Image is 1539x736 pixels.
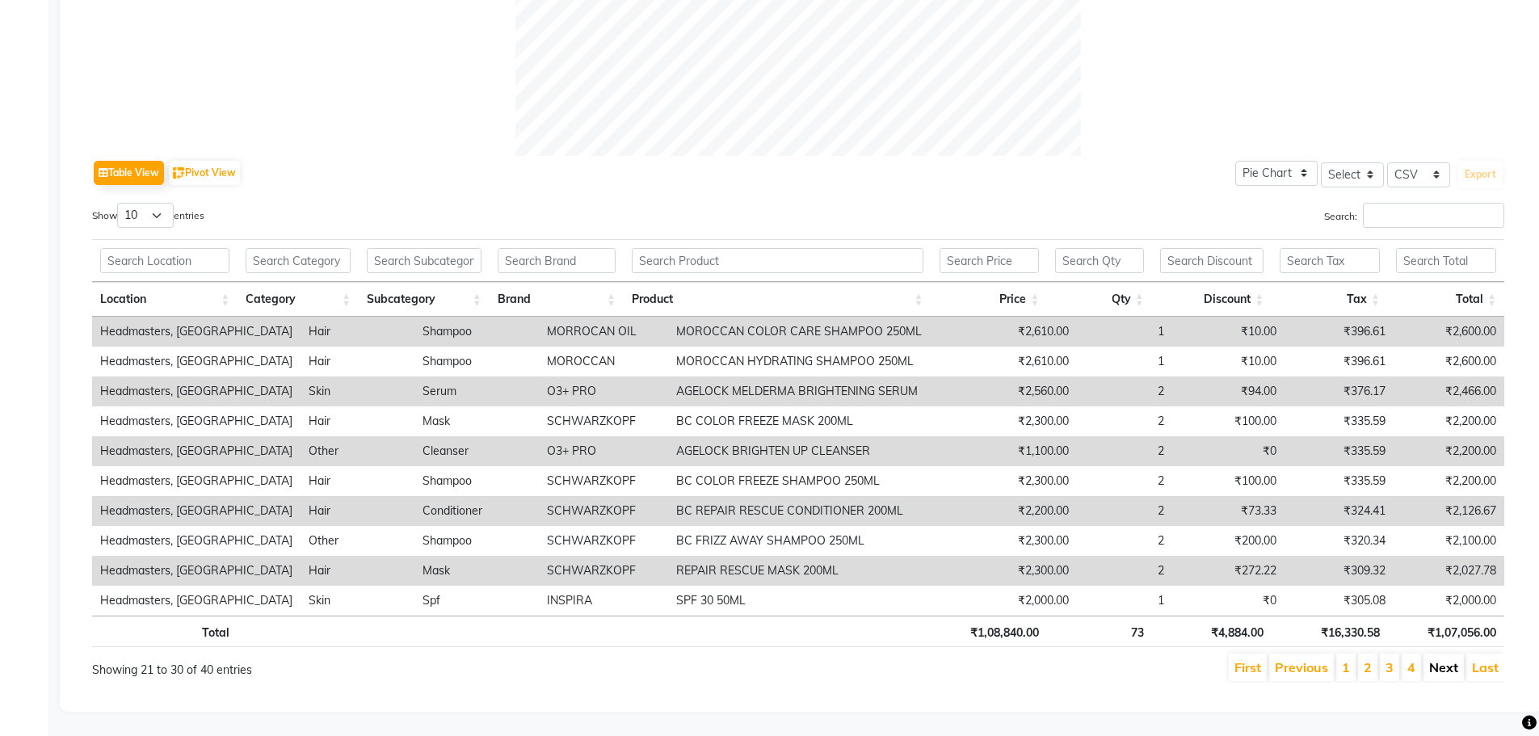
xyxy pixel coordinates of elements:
td: SCHWARZKOPF [539,556,667,586]
td: Headmasters, [GEOGRAPHIC_DATA] [92,496,301,526]
button: Pivot View [169,161,240,185]
td: ₹2,300.00 [966,406,1077,436]
td: ₹2,466.00 [1394,376,1504,406]
a: 3 [1386,659,1394,675]
input: Search Discount [1160,248,1264,273]
th: ₹1,08,840.00 [931,616,1048,647]
td: Hair [301,496,414,526]
td: ₹2,200.00 [966,496,1077,526]
td: ₹2,027.78 [1394,556,1504,586]
td: BC COLOR FREEZE SHAMPOO 250ML [668,466,966,496]
td: MOROCCAN HYDRATING SHAMPOO 250ML [668,347,966,376]
input: Search Tax [1280,248,1380,273]
td: Headmasters, [GEOGRAPHIC_DATA] [92,317,301,347]
td: MORROCAN OIL [539,317,667,347]
td: Skin [301,586,414,616]
td: ₹335.59 [1285,436,1394,466]
input: Search Product [632,248,923,273]
td: 2 [1077,526,1172,556]
input: Search Brand [498,248,616,273]
td: Hair [301,347,414,376]
td: ₹2,610.00 [966,347,1077,376]
td: ₹2,560.00 [966,376,1077,406]
td: ₹2,126.67 [1394,496,1504,526]
input: Search Category [246,248,351,273]
td: ₹10.00 [1172,347,1285,376]
td: Headmasters, [GEOGRAPHIC_DATA] [92,347,301,376]
td: ₹396.61 [1285,347,1394,376]
td: O3+ PRO [539,376,667,406]
a: 2 [1364,659,1372,675]
td: ₹2,000.00 [966,586,1077,616]
th: Discount: activate to sort column ascending [1152,282,1272,317]
td: ₹0 [1172,436,1285,466]
td: Conditioner [414,496,540,526]
td: Hair [301,317,414,347]
td: Shampoo [414,526,540,556]
td: ₹272.22 [1172,556,1285,586]
button: Export [1458,161,1503,188]
td: ₹10.00 [1172,317,1285,347]
th: Total [92,616,238,647]
td: 2 [1077,436,1172,466]
td: ₹0 [1172,586,1285,616]
td: SPF 30 50ML [668,586,966,616]
td: Headmasters, [GEOGRAPHIC_DATA] [92,406,301,436]
a: Next [1429,659,1458,675]
td: ₹376.17 [1285,376,1394,406]
th: Product: activate to sort column ascending [624,282,931,317]
td: 2 [1077,466,1172,496]
td: SCHWARZKOPF [539,466,667,496]
td: ₹2,200.00 [1394,436,1504,466]
td: Skin [301,376,414,406]
td: 2 [1077,496,1172,526]
td: SCHWARZKOPF [539,406,667,436]
td: ₹309.32 [1285,556,1394,586]
input: Search Location [100,248,229,273]
td: Spf [414,586,540,616]
a: Last [1472,659,1499,675]
td: ₹2,200.00 [1394,466,1504,496]
th: ₹1,07,056.00 [1388,616,1504,647]
td: MOROCCAN COLOR CARE SHAMPOO 250ML [668,317,966,347]
td: MOROCCAN [539,347,667,376]
td: ₹100.00 [1172,406,1285,436]
th: ₹16,330.58 [1272,616,1388,647]
label: Show entries [92,203,204,228]
td: ₹2,200.00 [1394,406,1504,436]
td: INSPIRA [539,586,667,616]
td: Headmasters, [GEOGRAPHIC_DATA] [92,466,301,496]
td: O3+ PRO [539,436,667,466]
td: ₹335.59 [1285,406,1394,436]
td: ₹2,600.00 [1394,347,1504,376]
th: Tax: activate to sort column ascending [1272,282,1388,317]
th: Subcategory: activate to sort column ascending [359,282,490,317]
td: Mask [414,406,540,436]
td: SCHWARZKOPF [539,526,667,556]
input: Search Price [940,248,1040,273]
th: Category: activate to sort column ascending [238,282,359,317]
input: Search Subcategory [367,248,481,273]
input: Search Qty [1055,248,1143,273]
td: BC FRIZZ AWAY SHAMPOO 250ML [668,526,966,556]
img: pivot.png [173,167,185,179]
td: BC REPAIR RESCUE CONDITIONER 200ML [668,496,966,526]
td: 1 [1077,347,1172,376]
td: ₹324.41 [1285,496,1394,526]
th: 73 [1047,616,1151,647]
a: Previous [1275,659,1328,675]
td: Serum [414,376,540,406]
td: 1 [1077,586,1172,616]
td: BC COLOR FREEZE MASK 200ML [668,406,966,436]
a: 1 [1342,659,1350,675]
td: ₹73.33 [1172,496,1285,526]
div: Showing 21 to 30 of 40 entries [92,652,666,679]
td: ₹94.00 [1172,376,1285,406]
td: ₹1,100.00 [966,436,1077,466]
td: Hair [301,556,414,586]
input: Search: [1363,203,1504,228]
td: Headmasters, [GEOGRAPHIC_DATA] [92,556,301,586]
td: ₹320.34 [1285,526,1394,556]
th: Brand: activate to sort column ascending [490,282,624,317]
td: ₹2,100.00 [1394,526,1504,556]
